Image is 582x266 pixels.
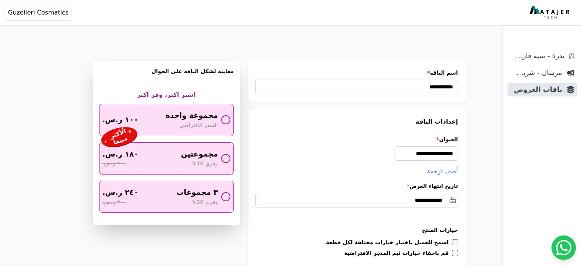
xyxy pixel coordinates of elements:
[427,168,458,175] span: أضف ترجمة
[530,6,571,20] img: MatajerTech Logo
[255,117,458,126] h3: إعدادات الباقة
[510,67,562,78] span: مرسال - شريط دعاية
[255,226,458,234] h3: خيارات المنتج
[103,149,139,160] span: ١٨٠ ر.س.
[103,198,126,207] span: ٣٠٠ ر.س.
[181,149,218,160] span: مجموعتين
[103,114,139,126] span: ١٠٠ ر.س.
[344,249,452,257] label: قم باخفاء خيارات ثيم المتجر الافتراضية
[255,135,458,143] label: العنوان
[510,51,564,61] span: ندرة - تنبية قارب علي النفاذ
[179,121,218,130] span: السعر الافتراضي
[108,127,130,147] div: الأكثر مبيعا
[191,160,218,168] span: وفري 10%
[166,110,218,121] span: مجموعة واحدة
[5,5,72,21] button: Guzelleri Cosmatics
[326,238,452,246] label: اسمح للعميل باختيار خيارات مختلفة لكل قطعة
[176,187,218,198] span: ٣ مجموعات
[255,69,458,77] label: اسم الباقة
[137,90,196,100] h2: اشتر اكثر، وفر اكثر
[8,8,68,17] span: Guzelleri Cosmatics
[255,182,458,190] label: تاريخ انتهاء العرض
[510,84,562,95] span: باقات العروض
[103,187,139,198] span: ٢٤٠ ر.س.
[103,160,126,168] span: ٢٠٠ ر.س.
[191,198,218,207] span: وفري 20%
[99,67,234,84] h3: معاينة لشكل الباقه علي الجوال
[427,167,458,176] button: أضف ترجمة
